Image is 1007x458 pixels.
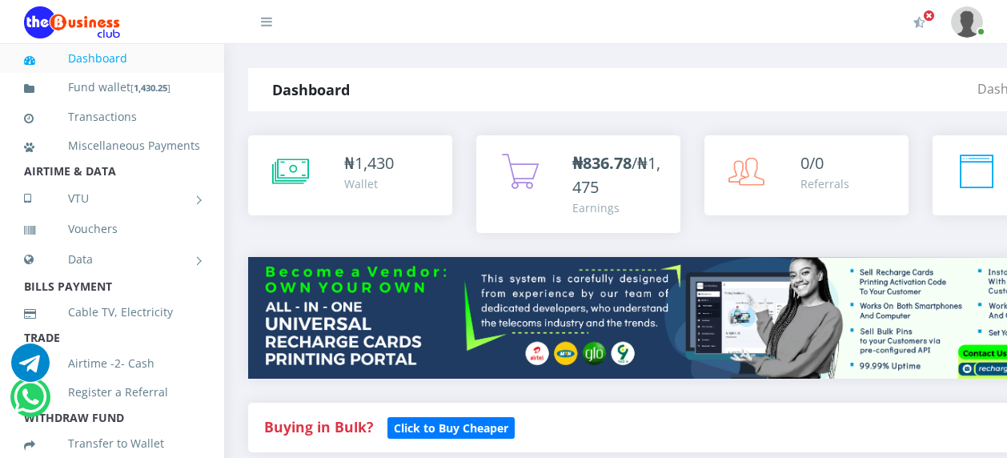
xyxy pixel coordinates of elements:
[24,98,200,135] a: Transactions
[24,239,200,279] a: Data
[913,16,925,29] i: Activate Your Membership
[24,374,200,411] a: Register a Referral
[11,356,50,382] a: Chat for support
[572,152,660,198] span: /₦1,475
[24,6,120,38] img: Logo
[476,135,680,233] a: ₦836.78/₦1,475 Earnings
[572,199,664,216] div: Earnings
[704,135,909,215] a: 0/0 Referrals
[923,10,935,22] span: Activate Your Membership
[248,135,452,215] a: ₦1,430 Wallet
[134,82,167,94] b: 1,430.25
[344,175,394,192] div: Wallet
[572,152,632,174] b: ₦836.78
[24,211,200,247] a: Vouchers
[394,420,508,436] b: Click to Buy Cheaper
[24,294,200,331] a: Cable TV, Electricity
[24,179,200,219] a: VTU
[272,80,350,99] strong: Dashboard
[24,127,200,164] a: Miscellaneous Payments
[24,345,200,382] a: Airtime -2- Cash
[800,152,824,174] span: 0/0
[344,151,394,175] div: ₦
[800,175,849,192] div: Referrals
[264,417,373,436] strong: Buying in Bulk?
[355,152,394,174] span: 1,430
[130,82,171,94] small: [ ]
[14,390,46,416] a: Chat for support
[387,417,515,436] a: Click to Buy Cheaper
[24,69,200,106] a: Fund wallet[1,430.25]
[951,6,983,38] img: User
[24,40,200,77] a: Dashboard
